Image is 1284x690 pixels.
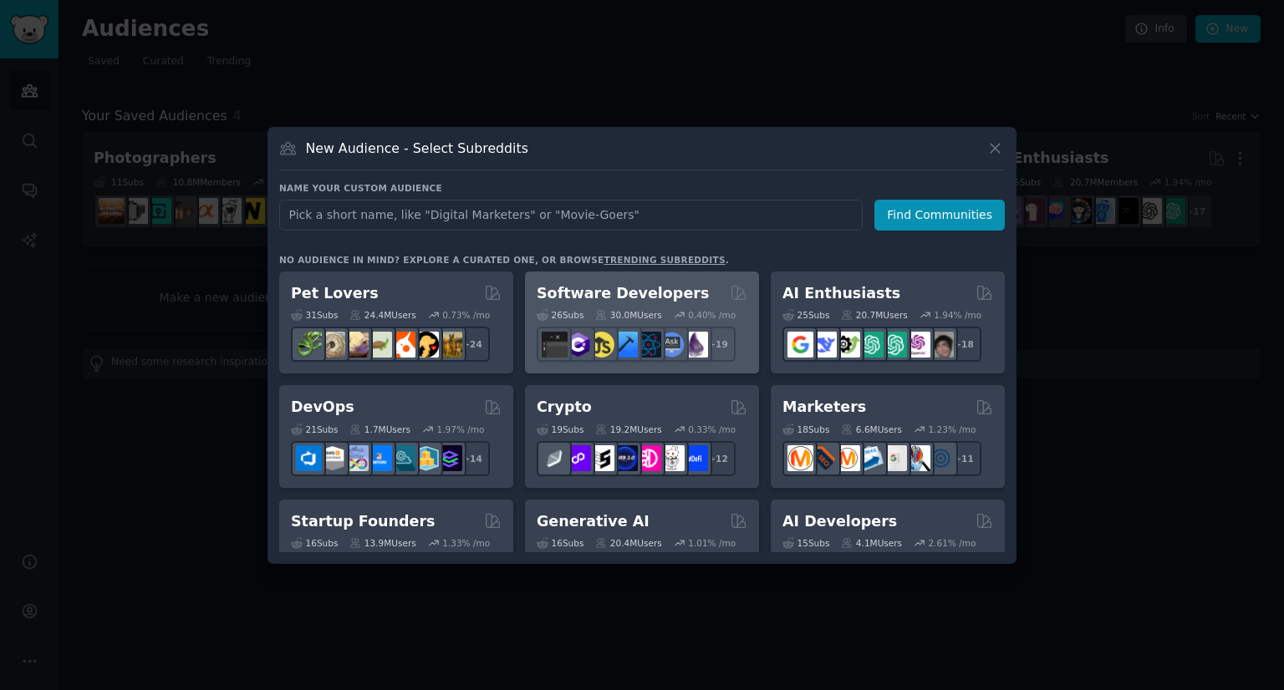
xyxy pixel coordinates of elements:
div: 20.7M Users [841,309,907,321]
img: GoogleGeminiAI [787,332,813,358]
div: 25 Sub s [782,309,829,321]
img: defiblockchain [635,445,661,471]
img: learnjavascript [588,332,614,358]
img: bigseo [811,445,837,471]
div: No audience in mind? Explore a curated one, or browse . [279,254,729,266]
div: 0.33 % /mo [688,424,736,435]
img: elixir [682,332,708,358]
div: 20.4M Users [595,537,661,549]
img: content_marketing [787,445,813,471]
img: MarketingResearch [904,445,930,471]
div: + 19 [701,327,736,362]
img: csharp [565,332,591,358]
img: herpetology [296,332,322,358]
img: iOSProgramming [612,332,638,358]
h2: DevOps [291,397,354,418]
h2: Marketers [782,397,866,418]
h2: AI Developers [782,511,897,532]
h2: AI Enthusiasts [782,283,900,304]
img: cockatiel [390,332,415,358]
img: leopardgeckos [343,332,369,358]
img: platformengineering [390,445,415,471]
div: 16 Sub s [537,537,583,549]
img: dogbreed [436,332,462,358]
img: OpenAIDev [904,332,930,358]
img: Docker_DevOps [343,445,369,471]
h3: Name your custom audience [279,182,1005,194]
h2: Crypto [537,397,592,418]
div: + 24 [455,327,490,362]
img: AskComputerScience [659,332,685,358]
div: + 11 [946,441,981,476]
div: 6.6M Users [841,424,902,435]
div: 1.7M Users [349,424,410,435]
div: 4.1M Users [841,537,902,549]
div: 13.9M Users [349,537,415,549]
h2: Software Developers [537,283,709,304]
img: azuredevops [296,445,322,471]
div: 19 Sub s [537,424,583,435]
img: turtle [366,332,392,358]
div: + 12 [701,441,736,476]
div: 1.23 % /mo [929,424,976,435]
img: ethfinance [542,445,568,471]
div: 18 Sub s [782,424,829,435]
img: 0xPolygon [565,445,591,471]
img: PetAdvice [413,332,439,358]
a: trending subreddits [604,255,725,265]
img: ballpython [319,332,345,358]
img: AskMarketing [834,445,860,471]
div: 1.33 % /mo [442,537,490,549]
img: reactnative [635,332,661,358]
img: web3 [612,445,638,471]
div: 1.97 % /mo [437,424,485,435]
div: 24.4M Users [349,309,415,321]
img: DeepSeek [811,332,837,358]
div: + 14 [455,441,490,476]
div: 15 Sub s [782,537,829,549]
img: PlatformEngineers [436,445,462,471]
img: Emailmarketing [858,445,884,471]
div: 1.01 % /mo [688,537,736,549]
img: ethstaker [588,445,614,471]
img: defi_ [682,445,708,471]
h3: New Audience - Select Subreddits [306,140,528,157]
img: AWS_Certified_Experts [319,445,345,471]
img: AItoolsCatalog [834,332,860,358]
h2: Pet Lovers [291,283,379,304]
img: DevOpsLinks [366,445,392,471]
div: 30.0M Users [595,309,661,321]
img: chatgpt_prompts_ [881,332,907,358]
img: ArtificalIntelligence [928,332,954,358]
div: 0.73 % /mo [442,309,490,321]
div: 21 Sub s [291,424,338,435]
div: 16 Sub s [291,537,338,549]
img: CryptoNews [659,445,685,471]
div: 31 Sub s [291,309,338,321]
div: + 18 [946,327,981,362]
div: 19.2M Users [595,424,661,435]
div: 26 Sub s [537,309,583,321]
img: chatgpt_promptDesign [858,332,884,358]
img: software [542,332,568,358]
button: Find Communities [874,200,1005,231]
img: aws_cdk [413,445,439,471]
input: Pick a short name, like "Digital Marketers" or "Movie-Goers" [279,200,863,231]
div: 1.94 % /mo [934,309,981,321]
div: 2.61 % /mo [929,537,976,549]
img: googleads [881,445,907,471]
h2: Startup Founders [291,511,435,532]
div: 0.40 % /mo [688,309,736,321]
h2: Generative AI [537,511,650,532]
img: OnlineMarketing [928,445,954,471]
